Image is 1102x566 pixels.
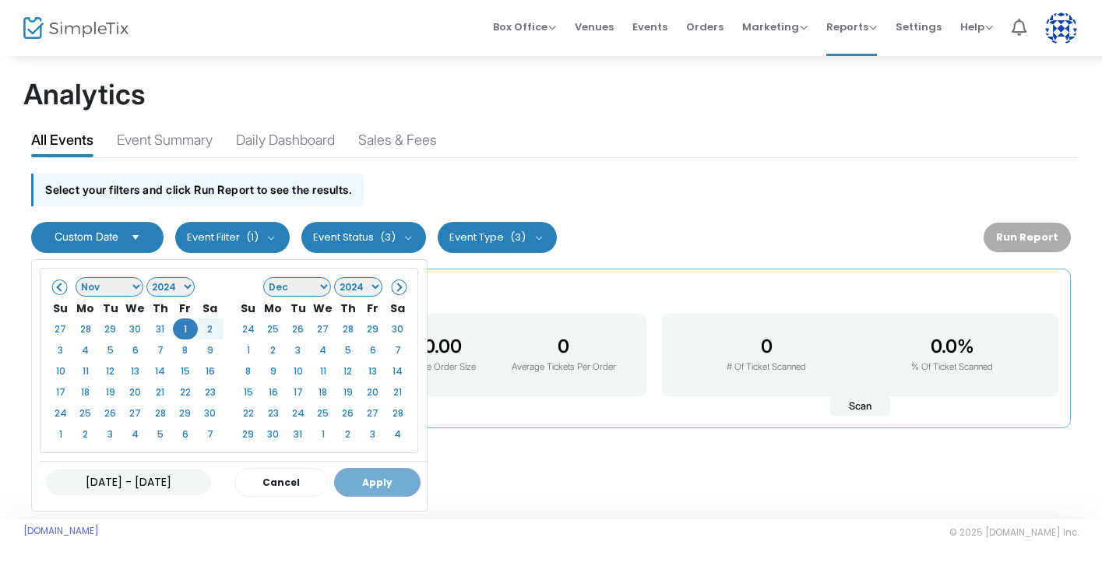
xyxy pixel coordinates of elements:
[261,318,286,339] td: 25
[510,231,526,244] span: (3)
[386,339,410,360] td: 7
[361,339,386,360] td: 6
[73,339,98,360] td: 4
[949,526,1079,539] span: © 2025 [DOMAIN_NAME] Inc.
[123,424,148,445] td: 4
[148,339,173,360] td: 7
[311,381,336,403] td: 18
[512,336,616,357] h3: 0
[117,129,213,156] div: Event Summary
[173,360,198,381] td: 15
[98,318,123,339] td: 29
[123,403,148,424] td: 27
[236,381,261,403] td: 15
[198,403,223,424] td: 30
[361,318,386,339] td: 29
[236,129,335,156] div: Daily Dashboard
[23,525,99,537] a: [DOMAIN_NAME]
[98,297,123,318] th: Tu
[123,297,148,318] th: We
[73,360,98,381] td: 11
[301,222,427,253] button: Event Status(3)
[246,231,259,244] span: (1)
[386,403,410,424] td: 28
[125,231,146,244] button: Select
[46,469,211,495] input: MM/DD/YYYY - MM/DD/YYYY
[632,7,667,47] span: Events
[380,231,396,244] span: (3)
[438,222,557,253] button: Event Type(3)
[173,297,198,318] th: Fr
[98,424,123,445] td: 3
[48,339,73,360] td: 3
[73,403,98,424] td: 25
[311,403,336,424] td: 25
[336,381,361,403] td: 19
[336,318,361,339] td: 28
[148,403,173,424] td: 28
[727,360,806,374] p: # Of Ticket Scanned
[512,360,616,374] p: Average Tickets Per Order
[361,381,386,403] td: 20
[148,297,173,318] th: Th
[234,468,328,497] button: Cancel
[361,297,386,318] th: Fr
[261,297,286,318] th: Mo
[173,381,198,403] td: 22
[31,129,93,156] div: All Events
[336,297,361,318] th: Th
[48,381,73,403] td: 17
[361,403,386,424] td: 27
[686,7,724,47] span: Orders
[261,360,286,381] td: 9
[911,360,993,374] p: % Of Ticket Scanned
[261,339,286,360] td: 2
[198,318,223,339] td: 2
[336,424,361,445] td: 2
[31,174,364,206] div: Select your filters and click Run Report to see the results.
[830,396,890,417] span: Scan
[236,360,261,381] td: 8
[55,230,118,243] span: Custom Date
[311,424,336,445] td: 1
[575,7,614,47] span: Venues
[386,424,410,445] td: 4
[336,360,361,381] td: 12
[236,403,261,424] td: 22
[286,381,311,403] td: 17
[286,339,311,360] td: 3
[727,336,806,357] h3: 0
[48,424,73,445] td: 1
[198,424,223,445] td: 7
[73,318,98,339] td: 28
[173,339,198,360] td: 8
[261,381,286,403] td: 16
[236,297,261,318] th: Su
[98,381,123,403] td: 19
[148,318,173,339] td: 31
[386,318,410,339] td: 30
[358,129,437,156] div: Sales & Fees
[911,336,993,357] h3: 0.0%
[198,339,223,360] td: 9
[123,339,148,360] td: 6
[73,297,98,318] th: Mo
[175,222,290,253] button: Event Filter(1)
[399,360,476,374] p: Average Order Size
[896,7,942,47] span: Settings
[123,360,148,381] td: 13
[48,403,73,424] td: 24
[48,360,73,381] td: 10
[361,424,386,445] td: 3
[826,19,877,34] span: Reports
[48,318,73,339] td: 27
[123,381,148,403] td: 20
[493,19,556,34] span: Box Office
[198,381,223,403] td: 23
[286,360,311,381] td: 10
[98,339,123,360] td: 5
[386,360,410,381] td: 14
[361,360,386,381] td: 13
[236,339,261,360] td: 1
[73,424,98,445] td: 2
